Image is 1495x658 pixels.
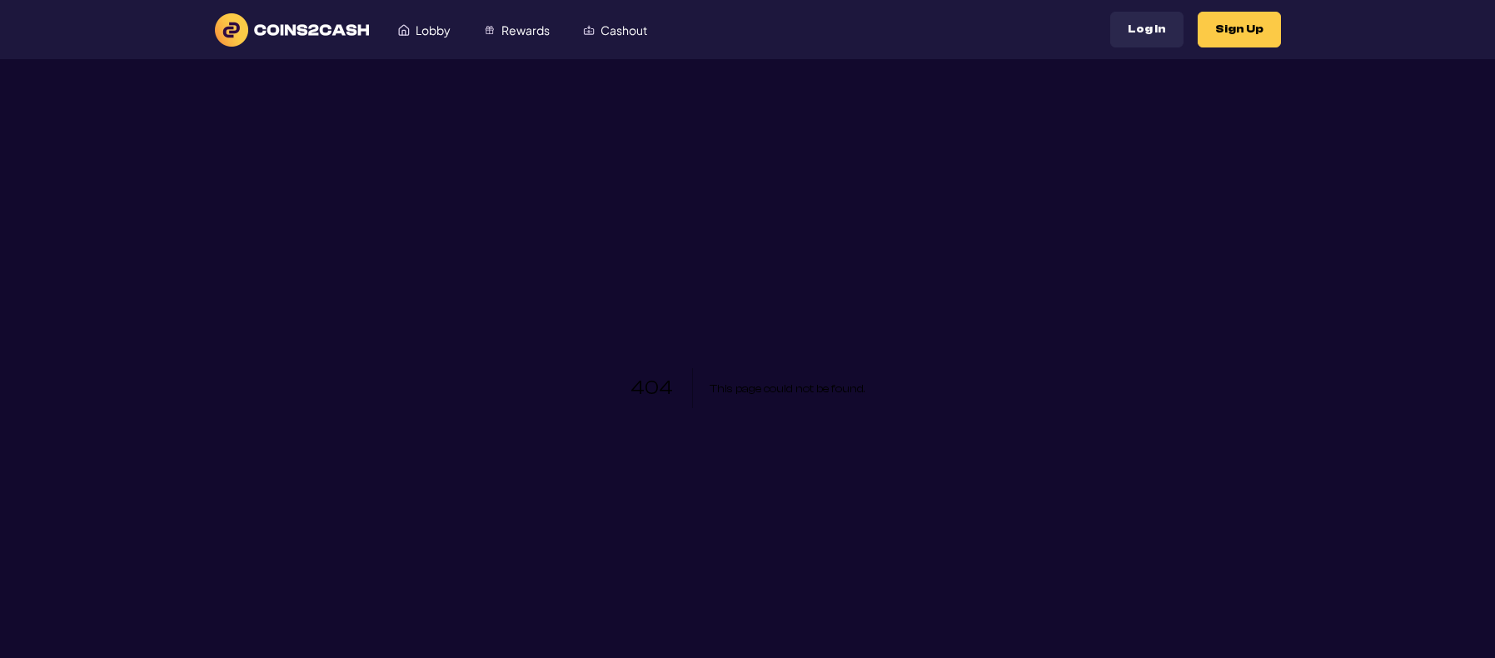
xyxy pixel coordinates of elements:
a: Lobby [381,14,467,46]
img: logo text [215,13,369,47]
img: Rewards [484,24,496,36]
a: Rewards [467,14,566,46]
img: Cashout [583,24,595,36]
span: Cashout [600,24,647,36]
span: Rewards [501,24,550,36]
h2: This page could not be found . [710,377,865,401]
img: Lobby [398,24,410,36]
span: Lobby [416,24,451,36]
button: Sign Up [1198,12,1281,47]
a: Cashout [566,14,664,46]
h1: 404 [630,368,693,408]
button: Log In [1110,12,1184,47]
